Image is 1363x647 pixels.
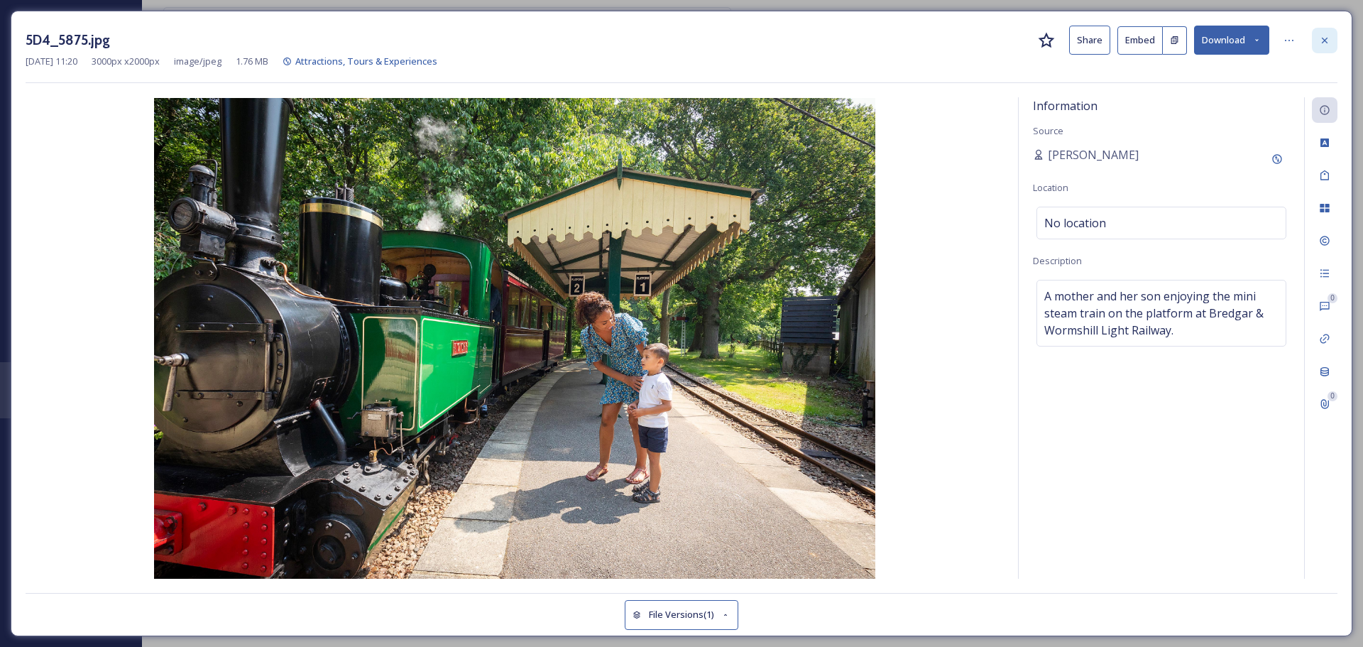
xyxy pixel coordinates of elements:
[26,30,110,50] h3: 5D4_5875.jpg
[625,600,738,629] button: File Versions(1)
[1117,26,1163,55] button: Embed
[26,98,1004,579] img: 5D4_5875.jpg
[26,55,77,68] span: [DATE] 11:20
[1033,254,1082,267] span: Description
[1069,26,1110,55] button: Share
[1033,124,1063,137] span: Source
[1044,288,1279,339] span: A mother and her son enjoying the mini steam train on the platform at Bredgar & Wormshill Light R...
[1048,146,1139,163] span: [PERSON_NAME]
[1328,293,1337,303] div: 0
[174,55,221,68] span: image/jpeg
[236,55,268,68] span: 1.76 MB
[295,55,437,67] span: Attractions, Tours & Experiences
[1194,26,1269,55] button: Download
[1044,214,1106,232] span: No location
[92,55,160,68] span: 3000 px x 2000 px
[1033,181,1068,194] span: Location
[1033,98,1097,114] span: Information
[1328,391,1337,401] div: 0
